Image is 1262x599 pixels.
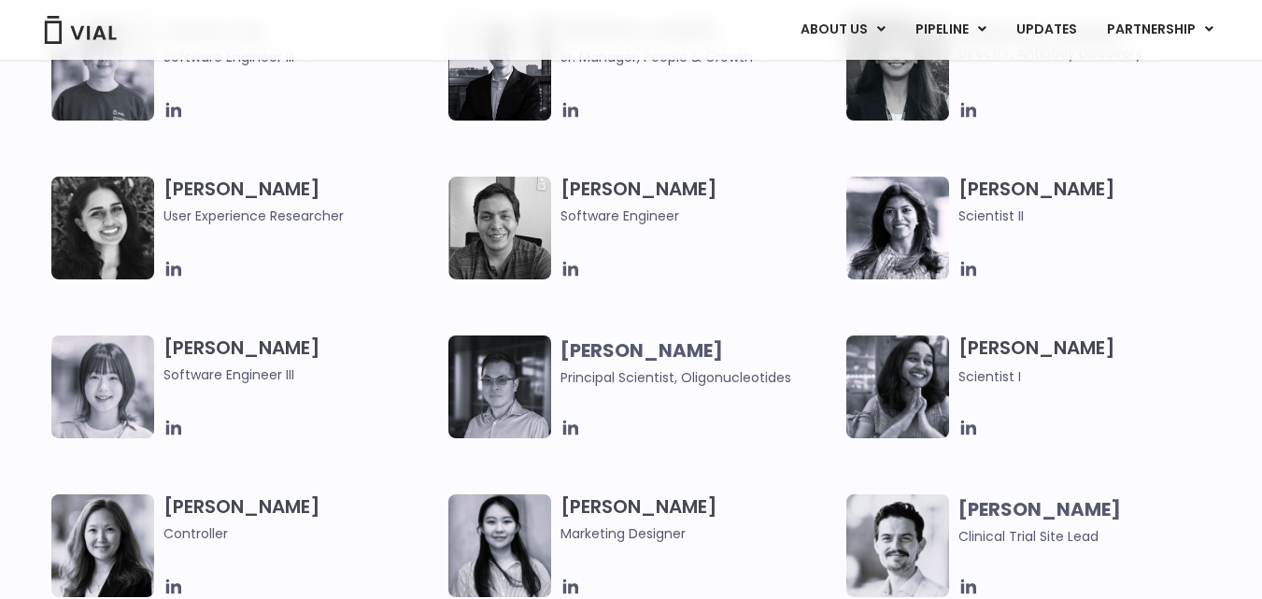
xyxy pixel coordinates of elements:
span: Scientist II [958,206,1234,226]
span: Principal Scientist, Oligonucleotides [560,368,791,387]
img: Image of smiling man named Glenn [846,494,949,597]
img: Tina [51,335,154,438]
span: User Experience Researcher [163,206,439,226]
span: Scientist I [958,367,1021,386]
span: Software Engineer [560,206,836,226]
span: Software Engineer III [163,364,439,385]
h3: [PERSON_NAME] [560,494,836,544]
span: Controller [163,523,439,544]
img: Image of woman named Ritu smiling [846,177,949,279]
img: Headshot of smiling woman named Sneha [846,335,949,438]
a: PIPELINEMenu Toggle [900,14,1000,46]
img: Image of smiling woman named Aleina [51,494,154,597]
a: ABOUT USMenu Toggle [786,14,900,46]
img: Headshot of smiling of smiling man named Wei-Sheng [448,335,551,438]
a: UPDATES [1001,14,1091,46]
h3: [PERSON_NAME] [163,177,439,226]
h3: [PERSON_NAME] [163,335,439,385]
span: Marketing Designer [560,523,836,544]
img: Ly [51,18,154,121]
img: Vial Logo [43,16,118,44]
img: Mehtab Bhinder [51,177,154,279]
h3: [PERSON_NAME] [958,177,1234,226]
b: [PERSON_NAME] [958,496,1121,522]
img: Smiling man named Owen [448,18,551,121]
h3: [PERSON_NAME] [163,494,439,544]
img: Headshot of smiling woman named Swati [846,18,949,121]
b: [PERSON_NAME] [560,337,723,364]
a: PARTNERSHIPMenu Toggle [1092,14,1228,46]
h3: [PERSON_NAME] [958,335,1234,387]
img: Smiling woman named Yousun [448,494,551,597]
h3: [PERSON_NAME] [560,177,836,226]
img: A black and white photo of a man smiling, holding a vial. [448,177,551,279]
span: Clinical Trial Site Lead [958,527,1099,546]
